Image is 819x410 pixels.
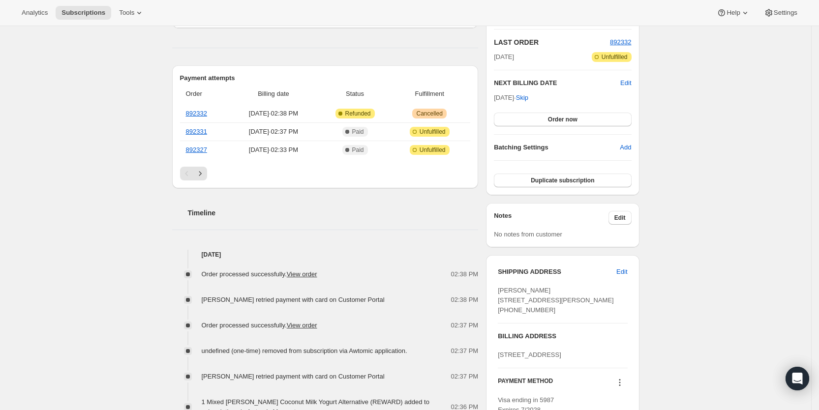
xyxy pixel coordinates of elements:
button: Edit [620,78,631,88]
button: Order now [494,113,631,126]
span: Unfulfilled [420,128,446,136]
h4: [DATE] [172,250,479,260]
span: [PERSON_NAME] [STREET_ADDRESS][PERSON_NAME] [PHONE_NUMBER] [498,287,614,314]
span: [DATE] · 02:37 PM [232,127,315,137]
button: Tools [113,6,150,20]
span: [DATE] · 02:38 PM [232,109,315,118]
span: Paid [352,128,364,136]
button: Duplicate subscription [494,174,631,187]
h3: SHIPPING ADDRESS [498,267,616,277]
h2: NEXT BILLING DATE [494,78,620,88]
div: Open Intercom Messenger [786,367,809,390]
span: 02:37 PM [451,321,479,330]
span: No notes from customer [494,231,562,238]
h2: Timeline [188,208,479,218]
th: Order [180,83,229,105]
span: Subscriptions [61,9,105,17]
span: Refunded [345,110,371,117]
span: Edit [616,267,627,277]
span: [DATE] [494,52,514,62]
button: Settings [758,6,803,20]
a: 892327 [186,146,207,153]
span: Analytics [22,9,48,17]
h3: BILLING ADDRESS [498,331,627,341]
h6: Batching Settings [494,143,620,152]
button: Edit [610,264,633,280]
a: 892331 [186,128,207,135]
span: [PERSON_NAME] retried payment with card on Customer Portal [202,373,385,380]
h2: Payment attempts [180,73,471,83]
span: Settings [774,9,797,17]
span: Add [620,143,631,152]
button: Help [711,6,756,20]
h3: PAYMENT METHOD [498,377,553,390]
span: [STREET_ADDRESS] [498,351,561,358]
span: 02:38 PM [451,295,479,305]
button: Analytics [16,6,54,20]
span: Billing date [232,89,315,99]
nav: Pagination [180,167,471,180]
span: Unfulfilled [420,146,446,154]
button: Edit [608,211,632,225]
a: 892332 [610,38,631,46]
span: Skip [516,93,528,103]
span: Cancelled [416,110,442,117]
span: Fulfillment [394,89,464,99]
h2: LAST ORDER [494,37,610,47]
span: Duplicate subscription [531,176,594,184]
button: Next [193,167,207,180]
h3: Notes [494,211,608,225]
span: Paid [352,146,364,154]
button: Subscriptions [56,6,111,20]
span: Tools [119,9,134,17]
button: Skip [510,90,534,106]
span: Order processed successfully. [202,322,317,329]
a: View order [287,270,317,278]
span: undefined (one-time) removed from subscription via Awtomic application. [202,347,407,354]
button: 892332 [610,37,631,47]
span: Unfulfilled [602,53,628,61]
span: [DATE] · 02:33 PM [232,145,315,155]
a: 892332 [186,110,207,117]
span: 02:38 PM [451,269,479,279]
span: Status [321,89,389,99]
span: [PERSON_NAME] retried payment with card on Customer Portal [202,296,385,303]
button: Add [614,140,637,155]
span: Help [727,9,740,17]
span: Order now [548,116,577,123]
span: Edit [614,214,626,222]
a: View order [287,322,317,329]
span: 02:37 PM [451,346,479,356]
span: 02:37 PM [451,372,479,381]
span: [DATE] · [494,94,528,101]
span: Order processed successfully. [202,270,317,278]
